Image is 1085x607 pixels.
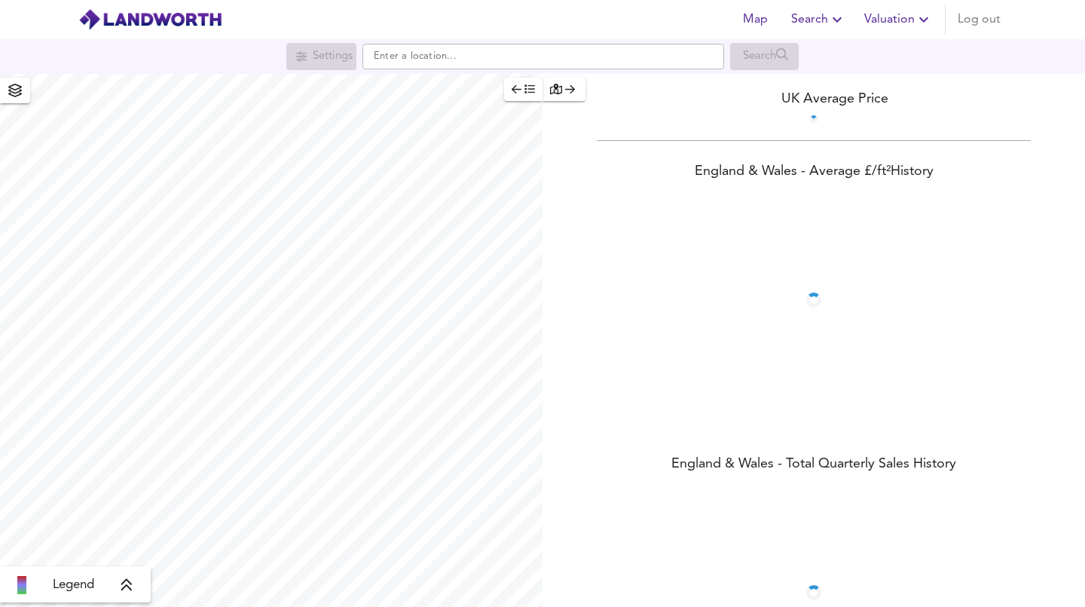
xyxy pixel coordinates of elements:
input: Enter a location... [362,44,724,69]
span: Legend [53,576,94,594]
span: Log out [958,9,1001,30]
div: Search for a location first or explore the map [286,43,356,70]
button: Log out [952,5,1007,35]
div: England & Wales - Total Quarterly Sales History [542,455,1085,476]
button: Map [731,5,779,35]
span: Map [737,9,773,30]
span: Search [791,9,846,30]
div: UK Average Price [542,89,1085,109]
button: Valuation [858,5,939,35]
div: Search for a location first or explore the map [730,43,799,70]
div: England & Wales - Average £/ ft² History [542,162,1085,183]
span: Valuation [864,9,933,30]
img: logo [78,8,222,31]
button: Search [785,5,852,35]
